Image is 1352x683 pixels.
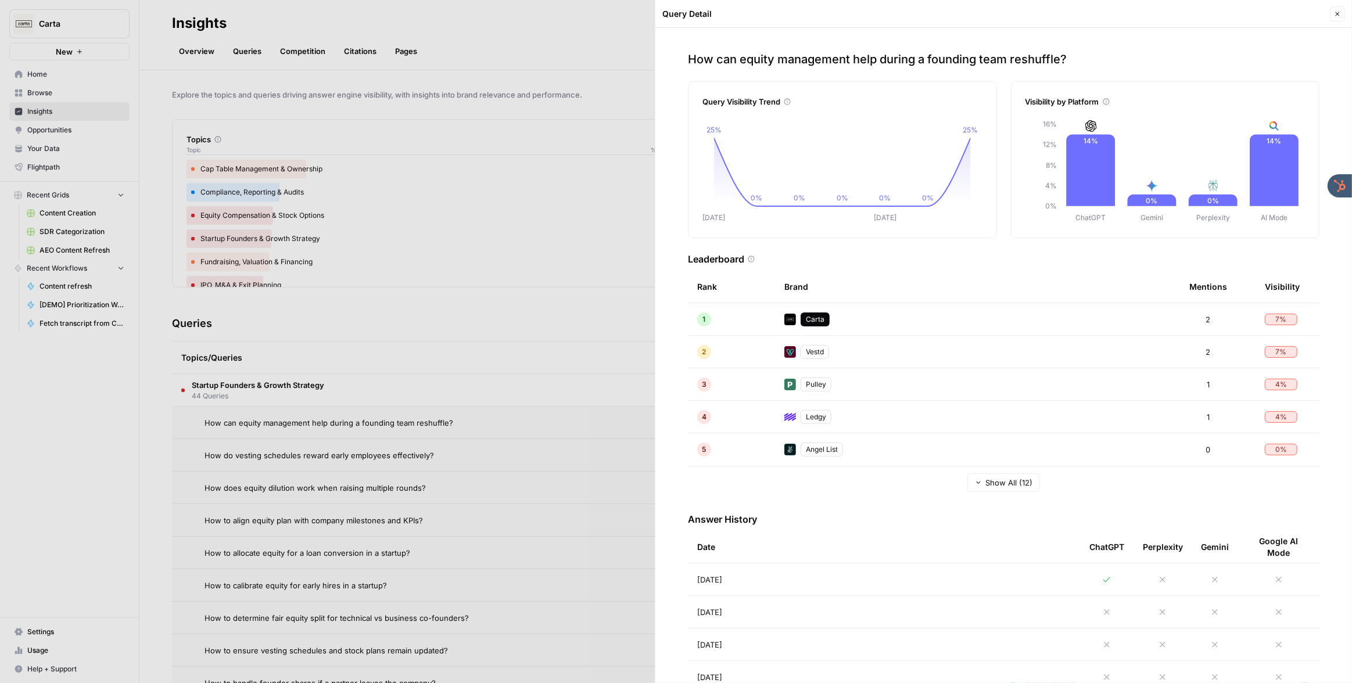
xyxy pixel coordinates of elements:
[697,271,717,303] div: Rank
[1207,411,1210,423] span: 1
[1201,531,1229,563] div: Gemini
[1206,444,1211,455] span: 0
[702,379,707,390] span: 3
[784,271,1171,303] div: Brand
[688,512,1319,526] h3: Answer History
[794,193,805,202] tspan: 0%
[1261,213,1288,222] tspan: AI Mode
[751,193,763,202] tspan: 0%
[801,312,830,326] div: Carta
[1275,444,1287,455] span: 0 %
[874,213,896,222] tspan: [DATE]
[784,314,796,325] img: c35yeiwf0qjehltklbh57st2xhbo
[1189,271,1227,303] div: Mentions
[784,379,796,390] img: u02qnnqpa7ceiw6p01io3how8agt
[1042,120,1056,128] tspan: 16%
[1247,531,1310,563] div: Google AI Mode
[1083,136,1098,145] text: 14%
[879,193,891,202] tspan: 0%
[697,639,722,650] span: [DATE]
[1206,314,1211,325] span: 2
[1042,141,1056,149] tspan: 12%
[707,125,722,134] tspan: 25%
[702,347,707,357] span: 2
[688,51,1319,67] p: How can equity management help during a founding team reshuffle?
[1267,136,1282,145] text: 14%
[1141,213,1163,222] tspan: Gemini
[1275,412,1287,422] span: 4 %
[1045,161,1056,170] tspan: 8%
[1075,213,1106,222] tspan: ChatGPT
[702,412,707,422] span: 4
[801,378,831,391] div: Pulley
[1025,96,1306,107] div: Visibility by Platform
[1207,379,1210,390] span: 1
[801,443,843,456] div: Angel List
[1045,181,1056,190] tspan: 4%
[1196,213,1230,222] tspan: Perplexity
[784,411,796,423] img: 4pynuglrc3sixi0so0f0dcx4ule5
[1276,314,1287,325] span: 7 %
[1265,271,1300,303] div: Visibility
[963,125,978,134] tspan: 25%
[1206,346,1211,358] span: 2
[702,96,982,107] div: Query Visibility Trend
[697,574,722,585] span: [DATE]
[1276,347,1287,357] span: 7 %
[1089,531,1124,563] div: ChatGPT
[688,252,744,266] h3: Leaderboard
[1143,531,1183,563] div: Perplexity
[1207,196,1219,205] text: 0%
[702,444,707,455] span: 5
[1275,379,1287,390] span: 4 %
[697,606,722,618] span: [DATE]
[922,193,934,202] tspan: 0%
[784,444,796,455] img: 3j4eyfwabgqhe0my3byjh9gp8r3o
[697,671,722,683] span: [DATE]
[662,8,1326,20] div: Query Detail
[985,477,1032,488] span: Show All (12)
[1146,196,1157,205] text: 0%
[837,193,848,202] tspan: 0%
[702,213,725,222] tspan: [DATE]
[703,314,706,325] span: 1
[967,473,1040,492] button: Show All (12)
[801,345,829,359] div: Vestd
[697,531,1071,563] div: Date
[801,410,831,424] div: Ledgy
[784,346,796,358] img: gx500sfy8p804odac9dgdfca0g32
[1045,202,1056,210] tspan: 0%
